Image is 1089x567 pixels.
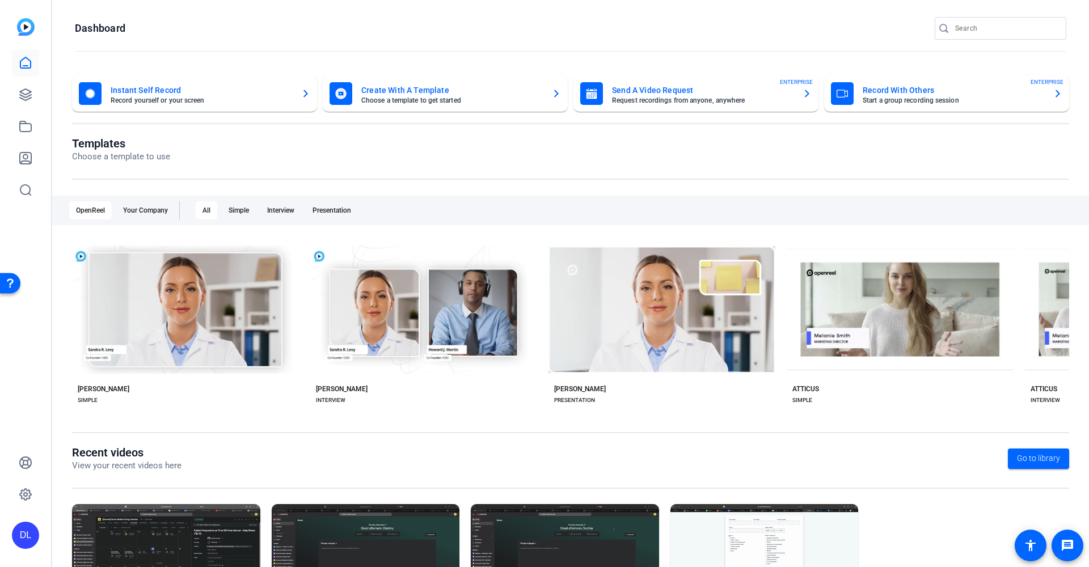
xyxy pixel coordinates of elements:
[780,78,813,86] span: ENTERPRISE
[72,150,170,163] p: Choose a template to use
[554,384,606,393] div: [PERSON_NAME]
[361,97,543,104] mat-card-subtitle: Choose a template to get started
[1031,384,1057,393] div: ATTICUS
[792,384,819,393] div: ATTICUS
[72,137,170,150] h1: Templates
[316,384,368,393] div: [PERSON_NAME]
[361,83,543,97] mat-card-title: Create With A Template
[78,396,98,405] div: SIMPLE
[554,396,595,405] div: PRESENTATION
[196,201,217,219] div: All
[72,446,181,459] h1: Recent videos
[222,201,256,219] div: Simple
[1024,539,1037,552] mat-icon: accessibility
[1031,396,1060,405] div: INTERVIEW
[306,201,358,219] div: Presentation
[17,18,35,36] img: blue-gradient.svg
[1008,448,1069,469] a: Go to library
[78,384,129,393] div: [PERSON_NAME]
[316,396,345,405] div: INTERVIEW
[1031,78,1063,86] span: ENTERPRISE
[116,201,175,219] div: Your Company
[111,83,292,97] mat-card-title: Instant Self Record
[69,201,112,219] div: OpenReel
[1017,452,1060,464] span: Go to library
[75,22,125,35] h1: Dashboard
[612,97,793,104] mat-card-subtitle: Request recordings from anyone, anywhere
[72,75,317,112] button: Instant Self RecordRecord yourself or your screen
[111,97,292,104] mat-card-subtitle: Record yourself or your screen
[792,396,812,405] div: SIMPLE
[72,459,181,472] p: View your recent videos here
[12,522,39,549] div: DL
[1061,539,1074,552] mat-icon: message
[323,75,568,112] button: Create With A TemplateChoose a template to get started
[863,83,1044,97] mat-card-title: Record With Others
[573,75,818,112] button: Send A Video RequestRequest recordings from anyone, anywhereENTERPRISE
[612,83,793,97] mat-card-title: Send A Video Request
[955,22,1057,35] input: Search
[260,201,301,219] div: Interview
[824,75,1069,112] button: Record With OthersStart a group recording sessionENTERPRISE
[863,97,1044,104] mat-card-subtitle: Start a group recording session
